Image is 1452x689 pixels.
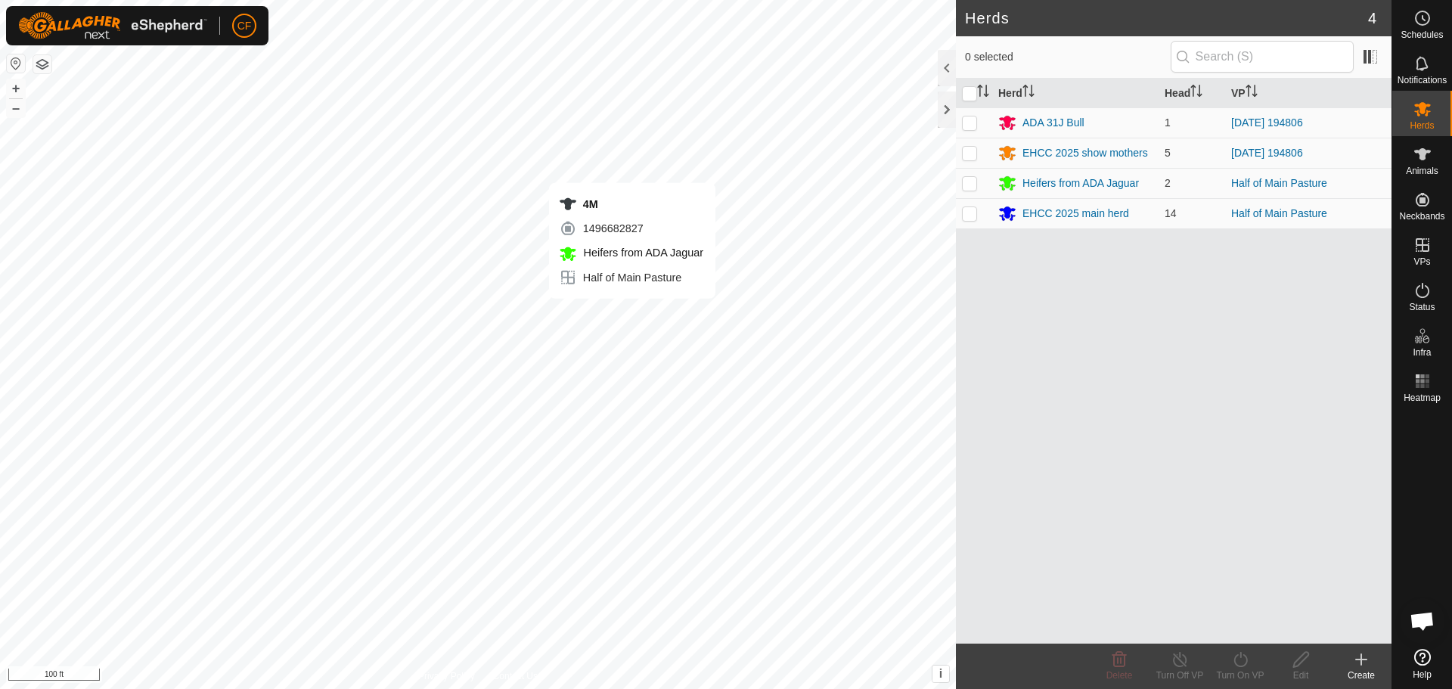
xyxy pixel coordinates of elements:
span: Delete [1106,670,1133,681]
span: 5 [1165,147,1171,159]
p-sorticon: Activate to sort [1022,87,1035,99]
div: 4M [559,195,703,213]
button: + [7,79,25,98]
div: Create [1331,669,1391,682]
span: Notifications [1398,76,1447,85]
a: Half of Main Pasture [1231,207,1327,219]
div: Open chat [1400,598,1445,644]
div: Turn Off VP [1149,669,1210,682]
span: Animals [1406,166,1438,175]
a: Privacy Policy [418,669,475,683]
div: EHCC 2025 main herd [1022,206,1129,222]
div: 1496682827 [559,219,703,237]
th: Herd [992,79,1159,108]
span: Schedules [1401,30,1443,39]
a: Contact Us [493,669,538,683]
span: 0 selected [965,49,1171,65]
div: Turn On VP [1210,669,1270,682]
button: Reset Map [7,54,25,73]
span: Neckbands [1399,212,1444,221]
div: ADA 31J Bull [1022,115,1084,131]
span: Help [1413,670,1432,679]
span: Heatmap [1404,393,1441,402]
a: [DATE] 194806 [1231,147,1303,159]
button: i [932,666,949,682]
span: VPs [1413,257,1430,266]
th: VP [1225,79,1391,108]
th: Head [1159,79,1225,108]
span: Status [1409,303,1435,312]
input: Search (S) [1171,41,1354,73]
p-sorticon: Activate to sort [977,87,989,99]
span: Infra [1413,348,1431,357]
div: Edit [1270,669,1331,682]
span: Heifers from ADA Jaguar [580,247,703,259]
button: Map Layers [33,55,51,73]
span: Herds [1410,121,1434,130]
p-sorticon: Activate to sort [1246,87,1258,99]
div: Heifers from ADA Jaguar [1022,175,1139,191]
h2: Herds [965,9,1368,27]
span: 4 [1368,7,1376,29]
img: Gallagher Logo [18,12,207,39]
span: 14 [1165,207,1177,219]
a: [DATE] 194806 [1231,116,1303,129]
a: Half of Main Pasture [1231,177,1327,189]
a: Help [1392,643,1452,685]
div: Half of Main Pasture [559,268,703,287]
span: i [939,667,942,680]
button: – [7,99,25,117]
span: 2 [1165,177,1171,189]
p-sorticon: Activate to sort [1190,87,1202,99]
span: 1 [1165,116,1171,129]
div: EHCC 2025 show mothers [1022,145,1148,161]
span: CF [237,18,252,34]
